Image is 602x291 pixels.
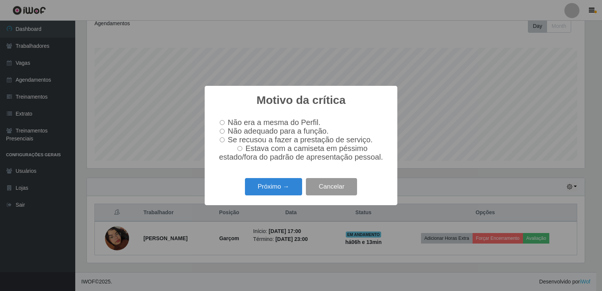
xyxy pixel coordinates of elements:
input: Não era a mesma do Perfil. [220,120,225,125]
input: Estava com a camiseta em péssimo estado/fora do padrão de apresentação pessoal. [237,146,242,151]
h2: Motivo da crítica [257,93,346,107]
input: Se recusou a fazer a prestação de serviço. [220,137,225,142]
span: Estava com a camiseta em péssimo estado/fora do padrão de apresentação pessoal. [219,144,383,161]
button: Cancelar [306,178,357,196]
span: Se recusou a fazer a prestação de serviço. [228,136,372,144]
span: Não era a mesma do Perfil. [228,118,320,126]
button: Próximo → [245,178,302,196]
span: Não adequado para a função. [228,127,328,135]
input: Não adequado para a função. [220,129,225,134]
